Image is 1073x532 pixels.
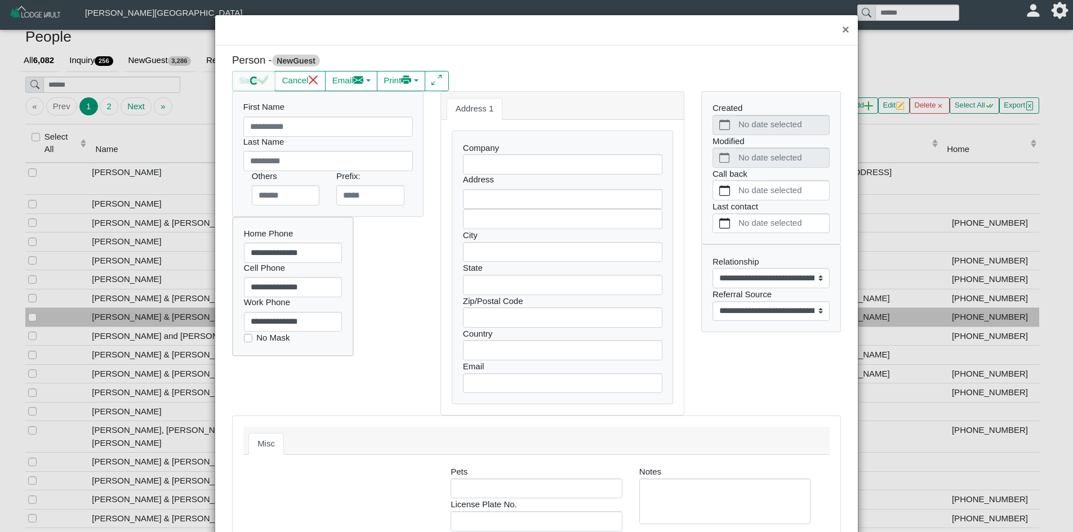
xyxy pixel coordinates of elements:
[451,466,622,498] div: Pets
[353,75,364,86] svg: envelope fill
[463,175,662,185] h6: Address
[256,332,290,345] label: No Mask
[451,498,622,531] div: License Plate No.
[834,15,858,45] button: Close
[713,214,736,233] button: calendar
[736,181,829,200] label: No date selected
[736,214,829,233] label: No date selected
[425,71,449,91] button: arrows angle expand
[631,466,820,531] div: Notes
[308,75,319,86] svg: x
[275,71,326,91] button: Cancelx
[244,297,342,307] h6: Work Phone
[243,102,413,112] h6: First Name
[452,131,673,404] div: Company City State Zip/Postal Code Country Email
[719,218,730,229] svg: calendar
[702,92,840,244] div: Created Modified Call back Last contact
[325,71,377,91] button: Emailenvelope fill
[431,75,442,86] svg: arrows angle expand
[232,54,528,67] h5: Person -
[401,75,412,86] svg: printer fill
[252,171,319,181] h6: Others
[377,71,425,91] button: Printprinter fill
[243,137,413,147] h6: Last Name
[244,229,342,239] h6: Home Phone
[248,433,284,455] a: Misc
[336,171,404,181] h6: Prefix:
[713,181,736,200] button: calendar
[719,185,730,196] svg: calendar
[244,263,342,273] h6: Cell Phone
[702,245,840,332] div: Relationship Referral Source
[447,98,503,120] a: Address 1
